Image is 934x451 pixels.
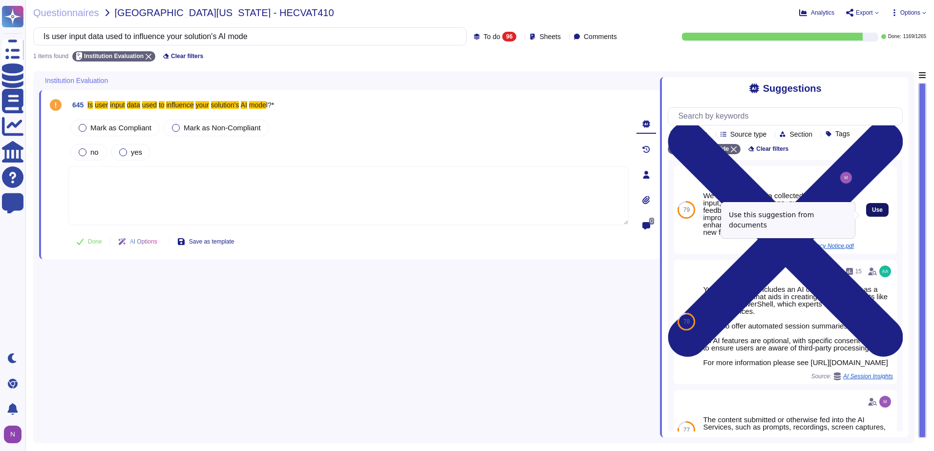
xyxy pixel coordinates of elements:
[189,239,234,245] span: Save as template
[888,34,901,39] span: Done:
[649,218,655,225] span: 0
[84,53,144,59] span: Institution Evaluation
[4,426,21,443] img: user
[879,396,891,408] img: user
[811,10,834,16] span: Analytics
[683,207,690,213] span: 79
[249,101,266,109] mark: mode
[33,53,68,59] div: 1 items found
[866,203,889,217] button: Use
[127,101,140,109] mark: data
[799,9,834,17] button: Analytics
[166,101,193,109] mark: influence
[721,202,855,238] div: Use this suggestion from documents
[903,34,926,39] span: 1169 / 1265
[584,33,617,40] span: Comments
[131,148,142,156] span: yes
[159,101,165,109] mark: to
[68,102,84,108] span: 645
[88,239,102,245] span: Done
[39,28,456,45] input: Search by keywords
[90,123,151,132] span: Mark as Compliant
[211,101,239,109] mark: solution's
[484,33,500,40] span: To do
[95,101,108,109] mark: user
[872,207,883,213] span: Use
[184,123,261,132] span: Mark as Non-Compliant
[539,33,561,40] span: Sheets
[68,232,110,251] button: Done
[879,266,891,277] img: user
[33,8,99,18] span: Questionnaires
[130,239,157,245] span: AI Options
[502,32,516,41] div: 96
[683,427,690,433] span: 77
[110,101,125,109] mark: input
[45,77,108,84] span: Institution Evaluation
[2,424,28,445] button: user
[856,10,873,16] span: Export
[195,101,209,109] mark: your
[840,172,852,184] img: user
[115,8,334,18] span: [GEOGRAPHIC_DATA][US_STATE] - HECVAT410
[90,148,99,156] span: no
[142,101,157,109] mark: used
[673,108,902,125] input: Search by keywords
[683,319,690,325] span: 78
[241,101,247,109] mark: AI
[171,53,203,59] span: Clear filters
[170,232,242,251] button: Save as template
[87,101,93,109] mark: Is
[900,10,920,16] span: Options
